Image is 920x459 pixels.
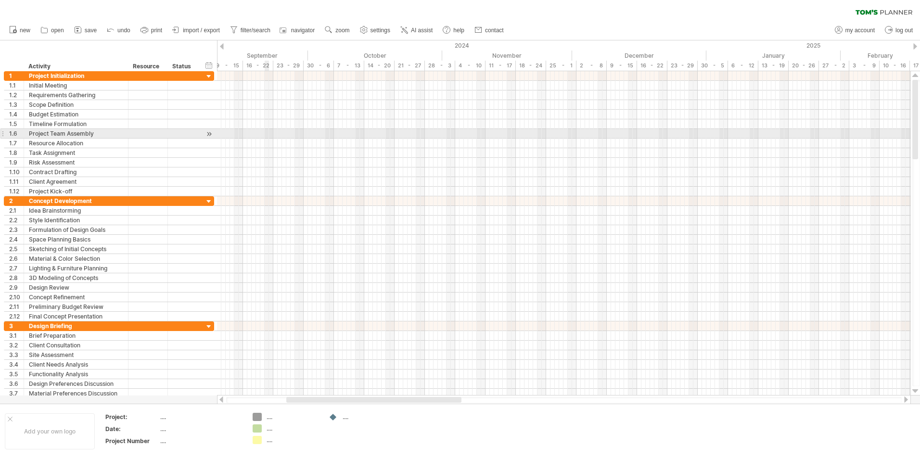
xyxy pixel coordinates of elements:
[29,293,123,302] div: Concept Refinement
[228,24,273,37] a: filter/search
[267,436,319,444] div: ....
[334,61,364,71] div: 7 - 13
[160,425,241,433] div: ....
[160,437,241,445] div: ....
[29,360,123,369] div: Client Needs Analysis
[29,379,123,388] div: Design Preferences Discussion
[395,61,425,71] div: 21 - 27
[9,81,24,90] div: 1.1
[9,293,24,302] div: 2.10
[278,24,318,37] a: navigator
[7,24,33,37] a: new
[29,148,123,157] div: Task Assignment
[29,177,123,186] div: Client Agreement
[105,425,158,433] div: Date:
[9,370,24,379] div: 3.5
[29,119,123,128] div: Timeline Formulation
[308,51,442,61] div: October 2024
[178,51,308,61] div: September 2024
[29,110,123,119] div: Budget Estimation
[9,177,24,186] div: 1.11
[29,216,123,225] div: Style Identification
[516,61,546,71] div: 18 - 24
[29,100,123,109] div: Scope Definition
[455,61,486,71] div: 4 - 10
[343,413,395,421] div: ....
[38,24,67,37] a: open
[29,167,123,177] div: Contract Drafting
[371,27,390,34] span: settings
[9,254,24,263] div: 2.6
[304,61,334,71] div: 30 - 6
[572,51,706,61] div: December 2024
[267,413,319,421] div: ....
[880,61,910,71] div: 10 - 16
[29,235,123,244] div: Space Planning Basics
[29,341,123,350] div: Client Consultation
[85,27,97,34] span: save
[243,61,273,71] div: 16 - 22
[29,264,123,273] div: Lighting & Furniture Planning
[9,148,24,157] div: 1.8
[9,167,24,177] div: 1.10
[104,24,133,37] a: undo
[213,61,243,71] div: 9 - 15
[9,235,24,244] div: 2.4
[335,27,349,34] span: zoom
[698,61,728,71] div: 30 - 5
[322,24,352,37] a: zoom
[576,61,607,71] div: 2 - 8
[105,437,158,445] div: Project Number
[411,27,433,34] span: AI assist
[849,61,880,71] div: 3 - 9
[29,370,123,379] div: Functionality Analysis
[607,61,637,71] div: 9 - 15
[29,331,123,340] div: Brief Preparation
[20,27,30,34] span: new
[425,61,455,71] div: 28 - 3
[9,90,24,100] div: 1.2
[9,139,24,148] div: 1.7
[398,24,435,37] a: AI assist
[29,187,123,196] div: Project Kick-off
[160,413,241,421] div: ....
[9,129,24,138] div: 1.6
[9,158,24,167] div: 1.9
[358,24,393,37] a: settings
[472,24,507,37] a: contact
[29,273,123,282] div: 3D Modeling of Concepts
[28,62,123,71] div: Activity
[29,254,123,263] div: Material & Color Selection
[5,413,95,449] div: Add your own logo
[29,312,123,321] div: Final Concept Presentation
[758,61,789,71] div: 13 - 19
[789,61,819,71] div: 20 - 26
[667,61,698,71] div: 23 - 29
[546,61,576,71] div: 25 - 1
[204,129,214,139] div: scroll to activity
[637,61,667,71] div: 16 - 22
[453,27,464,34] span: help
[882,24,916,37] a: log out
[9,196,24,205] div: 2
[29,129,123,138] div: Project Team Assembly
[440,24,467,37] a: help
[9,389,24,398] div: 3.7
[9,187,24,196] div: 1.12
[29,81,123,90] div: Initial Meeting
[485,27,504,34] span: contact
[29,389,123,398] div: Material Preferences Discussion
[29,139,123,148] div: Resource Allocation
[486,61,516,71] div: 11 - 17
[9,331,24,340] div: 3.1
[9,360,24,369] div: 3.4
[138,24,165,37] a: print
[51,27,64,34] span: open
[819,61,849,71] div: 27 - 2
[273,61,304,71] div: 23 - 29
[172,62,193,71] div: Status
[29,225,123,234] div: Formulation of Design Goals
[29,321,123,331] div: Design Briefing
[29,71,123,80] div: Project Initialization
[29,302,123,311] div: Preliminary Budget Review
